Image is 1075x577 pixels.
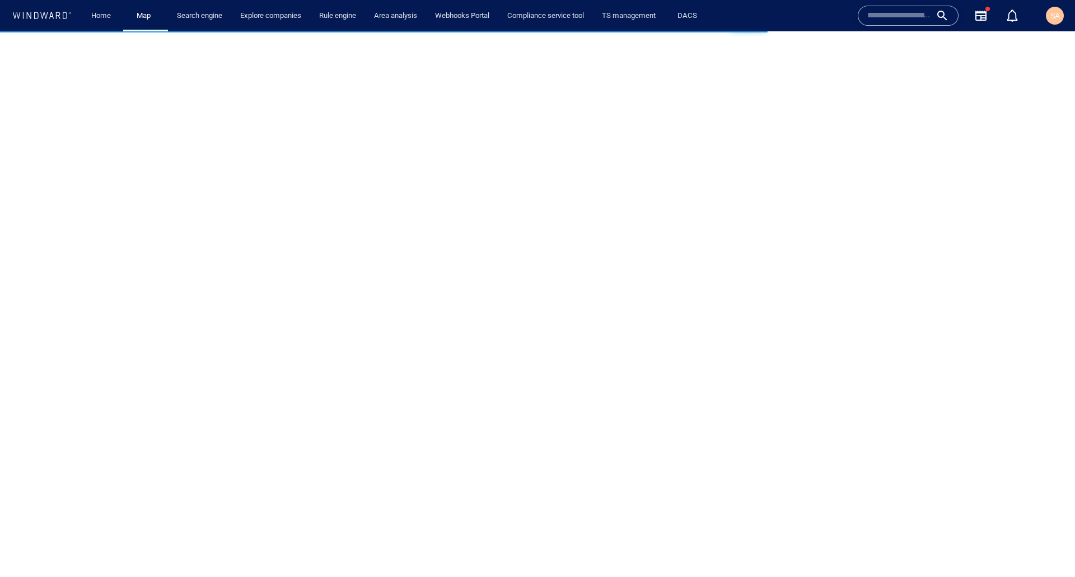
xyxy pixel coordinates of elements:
a: Area analysis [370,6,422,26]
div: Notification center [1006,9,1019,22]
a: TS management [597,6,660,26]
a: DACS [673,6,702,26]
a: Webhooks Portal [431,6,494,26]
button: Map [128,6,163,26]
a: Compliance service tool [503,6,588,26]
a: Map [132,6,159,26]
a: Search engine [172,6,227,26]
span: SA [1050,11,1060,20]
a: Rule engine [315,6,361,26]
button: Home [83,6,119,26]
a: Home [87,6,115,26]
a: Explore companies [236,6,306,26]
button: SA [1044,4,1066,27]
button: DACS [669,6,705,26]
